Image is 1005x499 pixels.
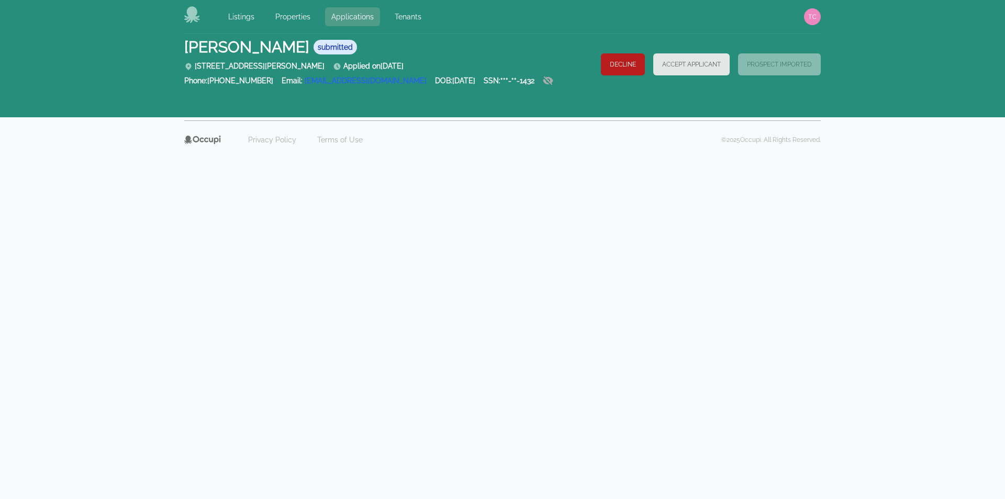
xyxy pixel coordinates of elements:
[388,7,428,26] a: Tenants
[282,75,427,91] div: Email:
[314,40,357,54] span: submitted
[435,75,475,91] div: DOB: [DATE]
[601,53,645,75] button: Decline
[311,131,369,148] a: Terms of Use
[721,136,821,144] p: © 2025 Occupi. All Rights Reserved.
[222,7,261,26] a: Listings
[269,7,317,26] a: Properties
[184,75,273,91] div: Phone: [PHONE_NUMBER]
[333,62,404,70] span: Applied on [DATE]
[184,38,309,57] span: [PERSON_NAME]
[242,131,303,148] a: Privacy Policy
[325,7,380,26] a: Applications
[184,62,325,70] span: [STREET_ADDRESS][PERSON_NAME]
[653,53,730,75] button: Accept Applicant
[305,76,427,85] a: [EMAIL_ADDRESS][DOMAIN_NAME]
